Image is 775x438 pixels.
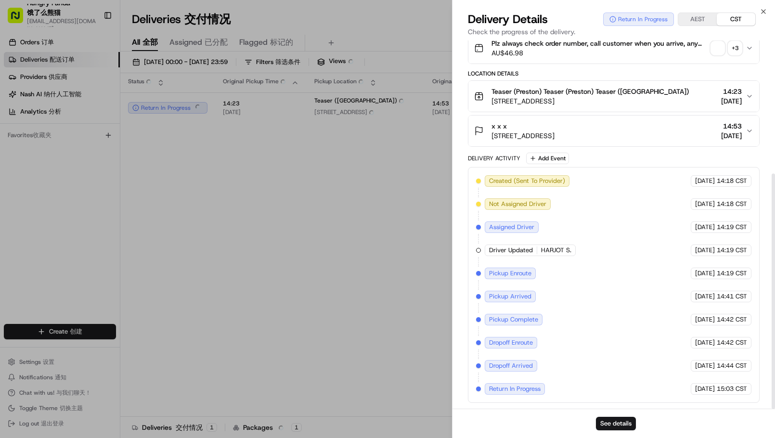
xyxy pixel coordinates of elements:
span: Not Assigned Driver [489,200,546,208]
button: Start new chat [164,95,175,106]
span: [DATE] [695,315,715,324]
span: [DATE] [695,292,715,301]
span: API Documentation [91,215,155,225]
span: Pylon [96,239,116,246]
span: Pickup Complete [489,315,538,324]
button: +3 [711,41,742,55]
div: + 3 [728,41,742,55]
button: Return In Progress [603,13,674,26]
a: 📗Knowledge Base [6,211,77,229]
span: Teaser (Preston) Teaser (Preston) Teaser ([GEOGRAPHIC_DATA]) [491,87,689,96]
div: We're available if you need us! [43,102,132,109]
img: 1736555255976-a54dd68f-1ca7-489b-9aae-adbdc363a1c4 [19,176,27,183]
button: CST [717,13,755,26]
span: [DATE] [721,96,742,106]
p: Welcome 👋 [10,39,175,54]
div: Past conversations [10,125,62,133]
span: 14:19 CST [717,269,747,278]
span: Pickup Arrived [489,292,531,301]
span: 14:23 [721,87,742,96]
span: 8月7日 [85,175,104,183]
span: x x x [491,121,507,131]
span: [DATE] [695,361,715,370]
button: Plz always check order number, call customer when you arrive, any delivery issues, Contact WhatsA... [468,33,759,64]
span: Return In Progress [489,385,541,393]
span: 8月15日 [37,149,60,157]
span: Pickup Enroute [489,269,531,278]
span: 14:18 CST [717,177,747,185]
span: 15:03 CST [717,385,747,393]
p: Check the progress of the delivery. [468,27,760,37]
div: Start new chat [43,92,158,102]
div: 📗 [10,216,17,224]
button: See all [149,123,175,135]
span: Dropoff Arrived [489,361,533,370]
span: 14:41 CST [717,292,747,301]
span: • [80,175,83,183]
div: 💻 [81,216,89,224]
span: 14:42 CST [717,315,747,324]
span: Knowledge Base [19,215,74,225]
div: Location Details [468,70,760,77]
img: Asif Zaman Khan [10,166,25,181]
button: AEST [678,13,717,26]
span: Delivery Details [468,12,548,27]
span: [DATE] [695,223,715,232]
span: Assigned Driver [489,223,534,232]
a: 💻API Documentation [77,211,158,229]
span: HARJOT S. [541,246,571,255]
span: [DATE] [695,200,715,208]
span: [DATE] [695,246,715,255]
button: x x x[STREET_ADDRESS]14:53[DATE] [468,116,759,146]
span: 14:42 CST [717,338,747,347]
span: [DATE] [721,131,742,141]
span: Dropoff Enroute [489,338,533,347]
button: See details [596,417,636,430]
span: Created (Sent To Provider) [489,177,565,185]
span: • [32,149,35,157]
span: AU$46.98 [491,48,707,58]
a: Powered byPylon [68,238,116,246]
input: Clear [25,62,159,72]
span: [STREET_ADDRESS] [491,131,555,141]
span: 14:44 CST [717,361,747,370]
span: [STREET_ADDRESS] [491,96,689,106]
div: Delivery Activity [468,155,520,162]
span: [PERSON_NAME] [30,175,78,183]
span: [DATE] [695,177,715,185]
span: 14:19 CST [717,246,747,255]
img: Nash [10,10,29,29]
span: [DATE] [695,385,715,393]
span: Plz always check order number, call customer when you arrive, any delivery issues, Contact WhatsA... [491,39,707,48]
span: 14:53 [721,121,742,131]
span: [DATE] [695,269,715,278]
img: 1727276513143-84d647e1-66c0-4f92-a045-3c9f9f5dfd92 [20,92,38,109]
button: Teaser (Preston) Teaser (Preston) Teaser ([GEOGRAPHIC_DATA])[STREET_ADDRESS]14:23[DATE] [468,81,759,112]
span: [DATE] [695,338,715,347]
span: Driver Updated [489,246,533,255]
img: 1736555255976-a54dd68f-1ca7-489b-9aae-adbdc363a1c4 [10,92,27,109]
span: 14:19 CST [717,223,747,232]
button: Add Event [526,153,569,164]
span: 14:18 CST [717,200,747,208]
